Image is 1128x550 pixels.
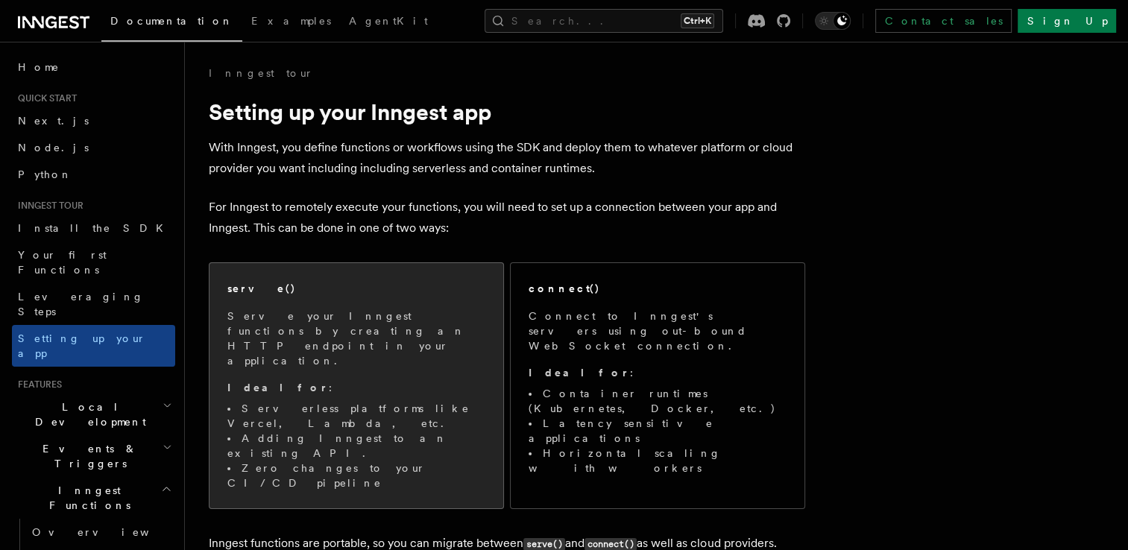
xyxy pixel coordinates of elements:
a: Inngest tour [209,66,313,80]
button: Events & Triggers [12,435,175,477]
span: Node.js [18,142,89,154]
span: Your first Functions [18,249,107,276]
li: Serverless platforms like Vercel, Lambda, etc. [227,401,485,431]
span: Quick start [12,92,77,104]
li: Zero changes to your CI/CD pipeline [227,461,485,490]
span: Features [12,379,62,391]
button: Local Development [12,393,175,435]
a: Examples [242,4,340,40]
h1: Setting up your Inngest app [209,98,805,125]
button: Inngest Functions [12,477,175,519]
a: Python [12,161,175,188]
span: Inngest Functions [12,483,161,513]
span: Setting up your app [18,332,146,359]
strong: Ideal for [227,382,329,393]
span: Leveraging Steps [18,291,144,317]
span: Overview [32,526,186,538]
a: AgentKit [340,4,437,40]
h2: connect() [529,281,600,296]
a: Contact sales [875,9,1012,33]
p: : [529,365,787,380]
p: With Inngest, you define functions or workflows using the SDK and deploy them to whatever platfor... [209,137,805,179]
h2: serve() [227,281,296,296]
a: connect()Connect to Inngest's servers using out-bound WebSocket connection.Ideal for:Container ru... [510,262,805,509]
a: Home [12,54,175,80]
a: Node.js [12,134,175,161]
span: Events & Triggers [12,441,163,471]
a: Install the SDK [12,215,175,241]
a: Next.js [12,107,175,134]
span: Python [18,168,72,180]
p: Connect to Inngest's servers using out-bound WebSocket connection. [529,309,787,353]
kbd: Ctrl+K [681,13,714,28]
button: Toggle dark mode [815,12,851,30]
p: Serve your Inngest functions by creating an HTTP endpoint in your application. [227,309,485,368]
li: Container runtimes (Kubernetes, Docker, etc.) [529,386,787,416]
span: Documentation [110,15,233,27]
a: Your first Functions [12,241,175,283]
p: For Inngest to remotely execute your functions, you will need to set up a connection between your... [209,197,805,238]
span: AgentKit [349,15,428,27]
li: Latency sensitive applications [529,416,787,446]
span: Install the SDK [18,222,172,234]
a: Overview [26,519,175,546]
p: : [227,380,485,395]
a: Leveraging Steps [12,283,175,325]
span: Local Development [12,399,163,429]
strong: Ideal for [529,367,630,379]
span: Home [18,60,60,75]
span: Inngest tour [12,200,84,212]
li: Horizontal scaling with workers [529,446,787,475]
a: Setting up your app [12,325,175,367]
span: Examples [251,15,331,27]
li: Adding Inngest to an existing API. [227,431,485,461]
a: Documentation [101,4,242,42]
span: Next.js [18,115,89,127]
button: Search...Ctrl+K [485,9,723,33]
a: Sign Up [1018,9,1116,33]
a: serve()Serve your Inngest functions by creating an HTTP endpoint in your application.Ideal for:Se... [209,262,504,509]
